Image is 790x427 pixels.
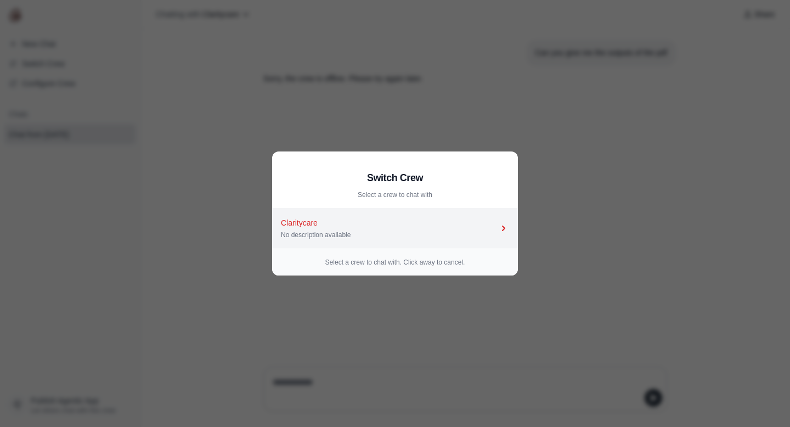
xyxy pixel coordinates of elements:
[281,170,509,186] h2: Switch Crew
[272,209,518,249] a: Claritycare No description available
[281,217,498,228] div: Claritycare
[281,231,498,239] div: No description available
[281,190,509,199] p: Select a crew to chat with
[281,258,509,267] p: Select a crew to chat with. Click away to cancel.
